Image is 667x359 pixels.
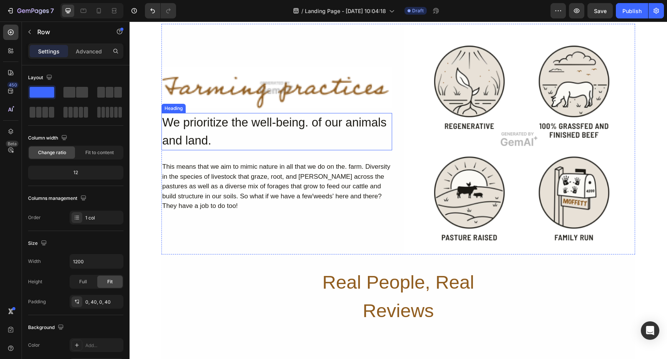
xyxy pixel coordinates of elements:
span: Change ratio [38,149,66,156]
div: Column width [28,133,69,143]
span: / [301,7,303,15]
p: Advanced [76,47,102,55]
div: Width [28,258,41,265]
div: Columns management [28,193,88,204]
div: Undo/Redo [145,3,176,18]
button: Publish [616,3,648,18]
p: Settings [38,47,60,55]
div: Padding [28,298,46,305]
span: Save [594,8,607,14]
input: Auto [70,254,123,268]
span: Landing Page - [DATE] 10:04:18 [305,7,386,15]
div: Order [28,214,41,221]
div: Open Intercom Messenger [641,321,659,340]
div: 450 [7,82,18,88]
div: Color [28,342,40,349]
span: Full [79,278,87,285]
div: Background [28,322,65,333]
span: Fit [107,278,113,285]
div: Layout [28,73,54,83]
div: Publish [622,7,642,15]
div: Height [28,278,42,285]
span: Draft [412,7,424,14]
div: Beta [6,141,18,147]
div: 0, 40, 0, 40 [85,299,121,306]
div: Add... [85,342,121,349]
div: 12 [30,167,122,178]
div: 1 col [85,214,121,221]
h2: Real People, Real Reviews [191,246,347,304]
button: Save [587,3,613,18]
p: Row [37,27,103,37]
button: 7 [3,3,57,18]
iframe: Design area [130,22,667,359]
span: Fit to content [85,149,114,156]
p: 7 [50,6,54,15]
div: Size [28,238,48,249]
